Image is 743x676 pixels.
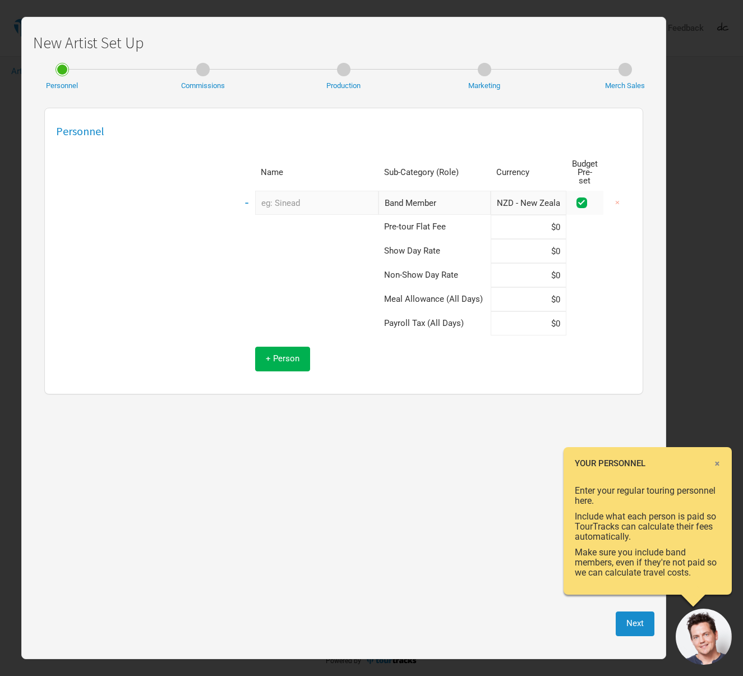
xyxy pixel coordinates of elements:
[379,311,491,335] td: Payroll Tax (All Days)
[575,548,721,578] p: Make sure you include band members, even if they're not paid so we can calculate travel costs.
[566,154,603,191] th: Budget Pre-set
[245,195,248,210] span: -
[255,154,379,191] th: Name
[379,287,491,311] td: Meal Allowance (All Days)
[626,618,644,628] span: Next
[255,347,310,371] button: + Person
[455,76,514,91] div: Marketing
[575,486,721,506] p: Enter your regular touring personnel here.
[379,154,491,191] th: Sub-Category (Role)
[174,63,232,91] a: Commissions
[604,191,630,215] button: ×
[315,76,373,91] div: Production
[379,239,491,263] td: Show Day Rate
[379,263,491,287] td: Non-Show Day Rate
[575,512,721,542] p: Include what each person is paid so TourTracks can calculate their fees automatically.
[575,458,645,468] strong: YOUR PERSONNEL
[56,125,631,137] h2: Personnel
[33,34,654,52] h1: New Artist Set Up
[714,457,721,470] span: ×
[266,353,299,364] span: + Person
[255,191,379,215] input: eg: Sinead
[174,76,232,91] div: Commissions
[315,63,373,91] a: Production
[379,215,491,239] td: Pre-tour Flat Fee
[455,63,514,91] a: Marketing
[596,76,654,91] div: Merch Sales
[491,154,566,191] th: Currency
[596,63,654,91] a: Merch Sales
[33,76,91,91] div: Personnel
[379,191,491,215] div: Band Member
[33,63,91,91] a: Personnel
[616,611,654,636] button: Next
